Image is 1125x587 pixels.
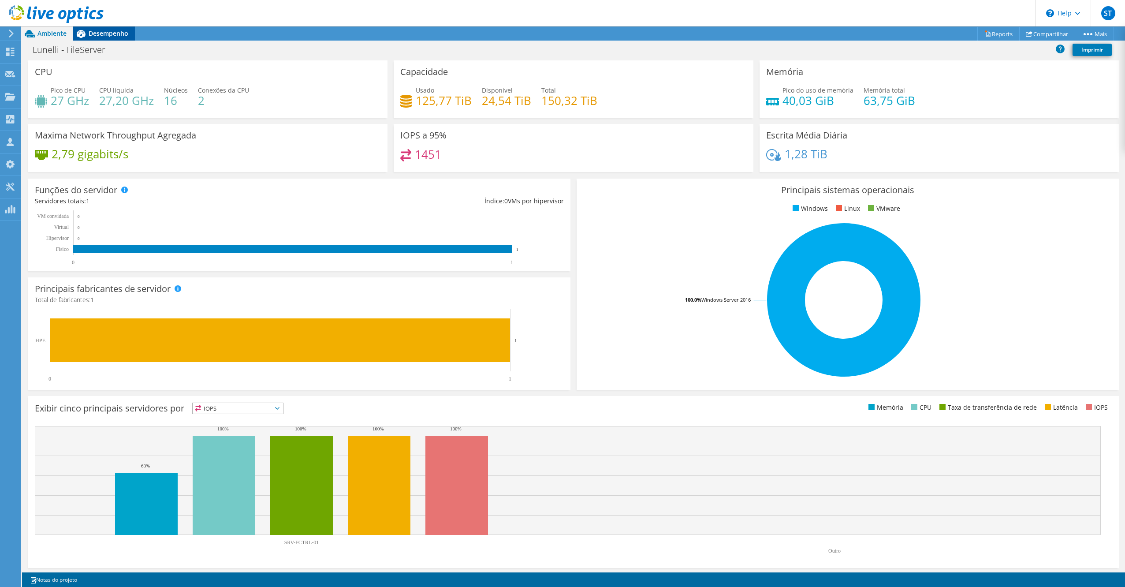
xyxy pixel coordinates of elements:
text: Outro [828,548,841,554]
span: Conexões da CPU [198,86,249,94]
a: Mais [1075,27,1114,41]
h1: Lunelli - FileServer [29,45,119,55]
text: 1 [510,259,513,265]
text: SRV-FCTRL-01 [284,539,319,546]
h4: 63,75 GiB [864,96,915,105]
tspan: Físico [56,246,69,252]
text: 1 [514,338,517,343]
a: Notas do projeto [24,574,83,585]
text: 100% [450,426,462,431]
a: Reports [977,27,1020,41]
span: Ambiente [37,29,67,37]
h3: Maxima Network Throughput Agregada [35,131,196,140]
span: CPU líquida [99,86,134,94]
span: Memória total [864,86,905,94]
h3: Capacidade [400,67,448,77]
h4: Total de fabricantes: [35,295,564,305]
text: 0 [78,214,80,219]
text: 100% [295,426,306,431]
span: ST [1101,6,1115,20]
h3: IOPS a 95% [400,131,447,140]
text: 1 [516,247,518,252]
h3: Memória [766,67,803,77]
li: Linux [834,204,860,213]
svg: \n [1046,9,1054,17]
span: Pico de CPU [51,86,86,94]
h3: Escrita Média Diária [766,131,847,140]
h4: 27,20 GHz [99,96,154,105]
text: Virtual [54,224,69,230]
li: Latência [1043,403,1078,412]
span: 1 [90,295,94,304]
h4: 1,28 TiB [785,149,827,159]
h4: 16 [164,96,188,105]
div: Servidores totais: [35,196,299,206]
span: 0 [504,197,508,205]
h3: Principais fabricantes de servidor [35,284,171,294]
h3: Funções do servidor [35,185,117,195]
h4: 150,32 TiB [541,96,597,105]
text: 0 [72,259,75,265]
text: VM convidada [37,213,69,219]
h4: 125,77 TiB [416,96,472,105]
tspan: 100.0% [685,296,701,303]
span: Núcleos [164,86,188,94]
h4: 2,79 gigabits/s [52,149,128,159]
tspan: Windows Server 2016 [701,296,751,303]
span: Disponível [482,86,513,94]
span: Usado [416,86,434,94]
text: 1 [509,376,511,382]
h4: 2 [198,96,249,105]
h4: 24,54 TiB [482,96,531,105]
text: 0 [78,225,80,230]
text: 63% [141,463,150,468]
span: IOPS [193,403,283,414]
h3: CPU [35,67,52,77]
h4: 27 GHz [51,96,89,105]
li: VMware [866,204,900,213]
text: 0 [78,236,80,241]
text: 0 [48,376,51,382]
li: IOPS [1084,403,1108,412]
text: Hipervisor [46,235,69,241]
h4: 1451 [415,150,441,159]
text: 100% [217,426,229,431]
li: Windows [790,204,828,213]
h3: Principais sistemas operacionais [583,185,1112,195]
text: 100% [373,426,384,431]
h4: 40,03 GiB [782,96,853,105]
li: CPU [909,403,931,412]
span: 1 [86,197,89,205]
div: Índice: VMs por hipervisor [299,196,564,206]
span: Pico do uso de memória [782,86,853,94]
span: Desempenho [89,29,128,37]
text: HPE [35,337,45,344]
span: Total [541,86,556,94]
a: Imprimir [1073,44,1112,56]
a: Compartilhar [1019,27,1075,41]
li: Taxa de transferência de rede [937,403,1037,412]
li: Memória [866,403,903,412]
